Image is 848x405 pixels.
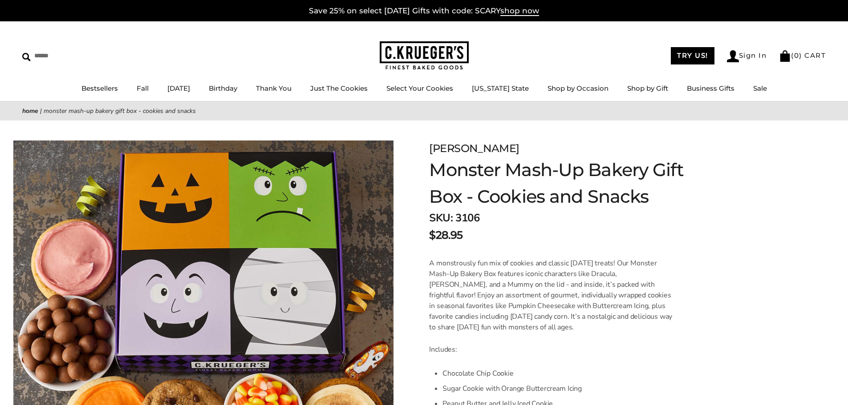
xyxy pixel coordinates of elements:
img: Account [727,50,739,62]
h1: Monster Mash-Up Bakery Gift Box - Cookies and Snacks [429,156,713,210]
img: Bag [779,50,791,62]
span: 0 [794,51,799,60]
a: (0) CART [779,51,826,60]
a: Sign In [727,50,767,62]
a: Sale [753,84,767,92]
a: Shop by Gift [627,84,668,92]
a: TRY US! [671,47,714,64]
a: Business Gifts [687,84,734,92]
li: Chocolate Chip Cookie [442,366,673,381]
span: | [40,107,42,115]
a: [US_STATE] State [472,84,529,92]
img: C.KRUEGER'S [380,41,469,70]
a: Home [22,107,38,115]
a: Bestsellers [81,84,118,92]
li: Sugar Cookie with Orange Buttercream Icing [442,381,673,396]
a: Save 25% on select [DATE] Gifts with code: SCARYshop now [309,6,539,16]
a: Birthday [209,84,237,92]
a: Fall [137,84,149,92]
span: $28.95 [429,227,463,243]
a: [DATE] [167,84,190,92]
nav: breadcrumbs [22,106,826,116]
strong: SKU: [429,211,453,225]
p: A monstrously fun mix of cookies and classic [DATE] treats! Our Monster Mash-Up Bakery Box featur... [429,258,673,333]
div: [PERSON_NAME] [429,140,713,156]
a: Just The Cookies [310,84,368,92]
a: Select Your Cookies [386,84,453,92]
span: shop now [500,6,539,16]
img: Search [22,53,31,61]
p: Includes: [429,344,673,355]
a: Shop by Occasion [548,84,609,92]
input: Search [22,49,128,63]
span: Monster Mash-Up Bakery Gift Box - Cookies and Snacks [44,107,196,115]
span: 3106 [455,211,479,225]
a: Thank You [256,84,292,92]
